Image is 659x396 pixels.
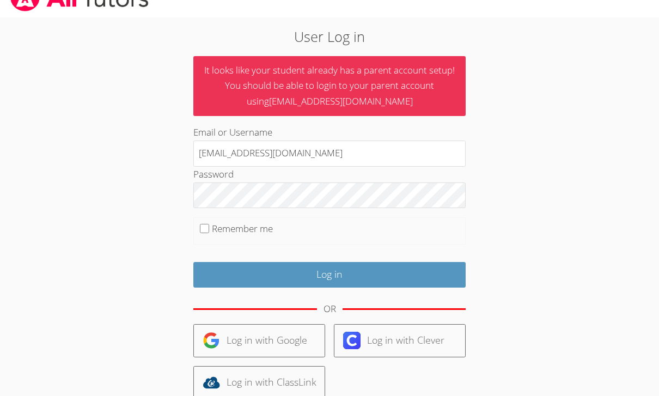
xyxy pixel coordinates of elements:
[203,332,220,349] img: google-logo-50288ca7cdecda66e5e0955fdab243c47b7ad437acaf1139b6f446037453330a.svg
[324,301,336,317] div: OR
[151,26,507,47] h2: User Log in
[193,168,234,180] label: Password
[193,56,466,117] p: It looks like your student already has a parent account setup! You should be able to login to you...
[212,222,273,235] label: Remember me
[334,324,466,357] a: Log in with Clever
[193,262,466,288] input: Log in
[343,332,361,349] img: clever-logo-6eab21bc6e7a338710f1a6ff85c0baf02591cd810cc4098c63d3a4b26e2feb20.svg
[193,126,272,138] label: Email or Username
[203,374,220,391] img: classlink-logo-d6bb404cc1216ec64c9a2012d9dc4662098be43eaf13dc465df04b49fa7ab582.svg
[193,324,325,357] a: Log in with Google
